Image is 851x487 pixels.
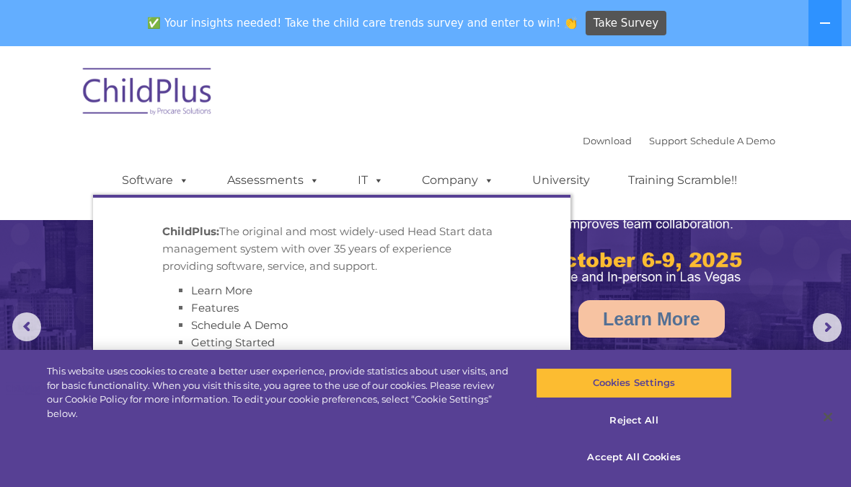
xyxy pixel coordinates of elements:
[536,368,731,398] button: Cookies Settings
[586,11,667,36] a: Take Survey
[76,58,220,130] img: ChildPlus by Procare Solutions
[191,318,288,332] a: Schedule A Demo
[583,135,775,146] font: |
[191,335,275,349] a: Getting Started
[47,364,511,421] div: This website uses cookies to create a better user experience, provide statistics about user visit...
[649,135,687,146] a: Support
[343,166,398,195] a: IT
[536,442,731,473] button: Accept All Cookies
[518,166,604,195] a: University
[812,401,844,433] button: Close
[536,405,731,436] button: Reject All
[407,166,508,195] a: Company
[614,166,751,195] a: Training Scramble!!
[578,300,725,338] a: Learn More
[142,9,583,38] span: ✅ Your insights needed! Take the child care trends survey and enter to win! 👏
[162,223,501,275] p: The original and most widely-used Head Start data management system with over 35 years of experie...
[690,135,775,146] a: Schedule A Demo
[594,11,658,36] span: Take Survey
[162,224,219,238] strong: ChildPlus:
[583,135,632,146] a: Download
[191,284,252,297] a: Learn More
[213,166,334,195] a: Assessments
[191,301,239,315] a: Features
[107,166,203,195] a: Software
